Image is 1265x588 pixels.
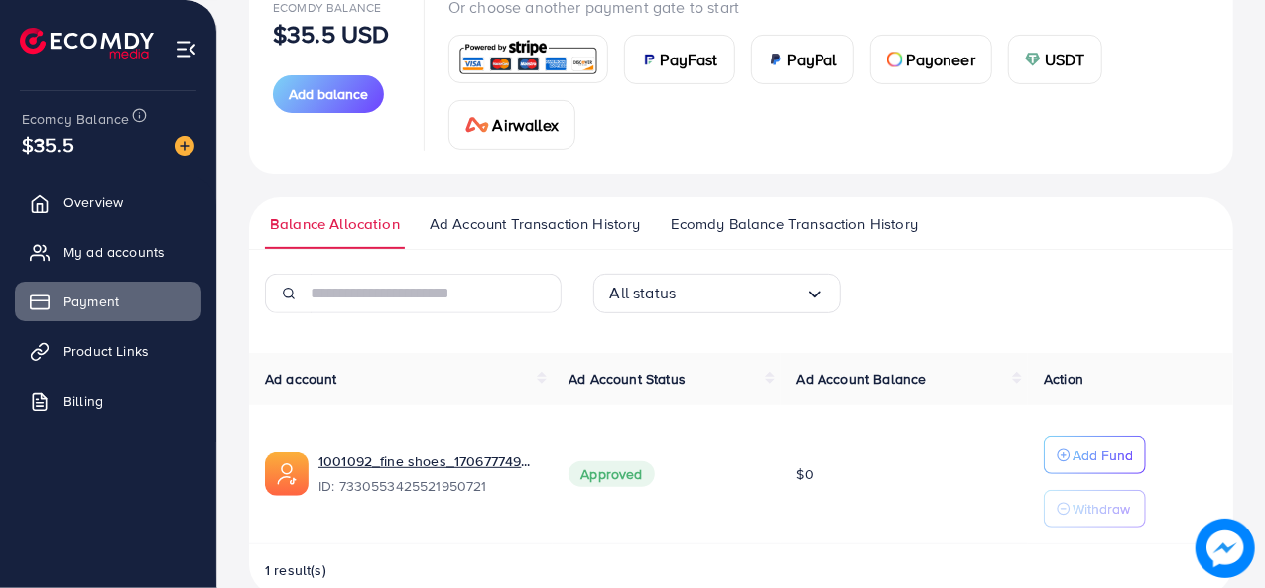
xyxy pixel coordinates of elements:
[671,213,918,235] span: Ecomdy Balance Transaction History
[768,52,784,67] img: card
[465,117,489,133] img: card
[289,84,368,104] span: Add balance
[22,109,129,129] span: Ecomdy Balance
[20,28,154,59] img: logo
[887,52,903,67] img: card
[270,213,400,235] span: Balance Allocation
[493,113,559,137] span: Airwallex
[15,182,201,222] a: Overview
[1045,48,1085,71] span: USDT
[751,35,854,84] a: cardPayPal
[63,192,123,212] span: Overview
[265,560,326,580] span: 1 result(s)
[318,476,537,496] span: ID: 7330553425521950721
[797,369,927,389] span: Ad Account Balance
[175,38,197,60] img: menu
[676,278,804,308] input: Search for option
[610,278,677,308] span: All status
[1044,490,1146,528] button: Withdraw
[455,38,601,80] img: card
[788,48,837,71] span: PayPal
[661,48,718,71] span: PayFast
[63,391,103,411] span: Billing
[318,451,537,471] a: 1001092_fine shoes_1706777499999
[1044,436,1146,474] button: Add Fund
[624,35,735,84] a: cardPayFast
[175,136,194,156] img: image
[907,48,975,71] span: Payoneer
[63,292,119,311] span: Payment
[15,331,201,371] a: Product Links
[63,242,165,262] span: My ad accounts
[1073,497,1130,521] p: Withdraw
[318,451,537,497] div: <span class='underline'>1001092_fine shoes_1706777499999</span></br>7330553425521950721
[448,35,608,83] a: card
[1200,523,1250,573] img: image
[1025,52,1041,67] img: card
[569,369,686,389] span: Ad Account Status
[15,381,201,420] a: Billing
[1044,369,1083,389] span: Action
[22,130,74,159] span: $35.5
[273,22,389,46] p: $35.5 USD
[273,75,384,113] button: Add balance
[15,232,201,272] a: My ad accounts
[63,341,149,361] span: Product Links
[430,213,641,235] span: Ad Account Transaction History
[265,452,309,496] img: ic-ads-acc.e4c84228.svg
[15,282,201,321] a: Payment
[1073,443,1133,467] p: Add Fund
[1008,35,1102,84] a: cardUSDT
[593,274,841,313] div: Search for option
[448,100,575,150] a: cardAirwallex
[870,35,992,84] a: cardPayoneer
[797,464,814,484] span: $0
[265,369,337,389] span: Ad account
[641,52,657,67] img: card
[569,461,654,487] span: Approved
